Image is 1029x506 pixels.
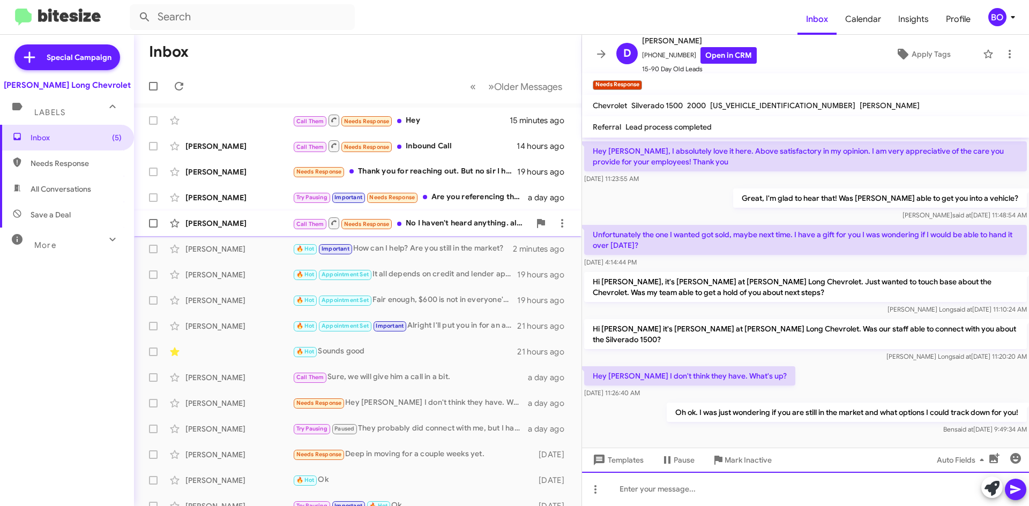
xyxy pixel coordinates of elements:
button: Templates [582,450,652,470]
div: [PERSON_NAME] [185,141,293,152]
span: Profile [937,4,979,35]
span: Ben [DATE] 9:49:34 AM [943,425,1027,433]
div: How can I help? Are you still in the market? [293,243,513,255]
span: Special Campaign [47,52,111,63]
span: D [623,45,631,62]
div: 19 hours ago [517,167,573,177]
div: [PERSON_NAME] Long Chevrolet [4,80,131,90]
div: a day ago [528,424,573,434]
span: Appointment Set [322,271,369,278]
div: a day ago [528,398,573,409]
p: Hey [PERSON_NAME] I don't think they have. What's up? [584,366,795,386]
span: 2000 [687,101,706,110]
div: Ok [293,474,533,486]
p: Oh ok. I was just wondering if you are still in the market and what options I could track down fo... [667,403,1027,422]
span: Templates [591,450,644,470]
span: » [488,80,494,93]
span: Pause [674,450,695,470]
div: 21 hours ago [517,321,573,331]
a: Inbox [797,4,837,35]
div: [PERSON_NAME] [185,218,293,229]
div: [PERSON_NAME] [185,167,293,177]
span: Try Pausing [296,194,327,201]
div: [PERSON_NAME] [185,424,293,434]
span: Apply Tags [912,44,951,64]
span: 🔥 Hot [296,297,315,304]
span: [PERSON_NAME] Long [DATE] 11:20:20 AM [886,352,1027,360]
span: Call Them [296,118,324,125]
small: Needs Response [593,80,642,90]
div: Sounds good [293,345,517,358]
button: Auto Fields [928,450,997,470]
p: Hi [PERSON_NAME], it's [PERSON_NAME] at [PERSON_NAME] Long Chevrolet. Just wanted to touch base a... [584,272,1027,302]
span: Paused [334,425,354,432]
span: said at [955,425,973,433]
span: Needs Response [369,194,415,201]
span: 🔥 Hot [296,477,315,484]
p: Hey [PERSON_NAME], I absolutely love it here. Above satisfactory in my opinion. I am very appreci... [584,141,1027,171]
span: Needs Response [31,158,122,169]
input: Search [130,4,355,30]
div: a day ago [528,372,573,383]
a: Insights [890,4,937,35]
div: They probably did connect with me, but I have a lot going on. I'm going out of town [DATE] for ab... [293,422,528,435]
span: All Conversations [31,184,91,194]
div: [PERSON_NAME] [185,475,293,486]
div: Are you referencing the conversation above? I haven't heard anything from anyone. [293,191,528,203]
span: [PERSON_NAME] Long [DATE] 11:10:24 AM [888,305,1027,313]
span: Calendar [837,4,890,35]
span: [DATE] 4:14:44 PM [584,258,637,266]
div: 14 hours ago [517,141,573,152]
span: Needs Response [296,399,342,406]
div: [PERSON_NAME] [185,398,293,409]
div: 2 minutes ago [513,244,573,254]
div: Hey [PERSON_NAME] I don't think they have. What's up? [293,397,528,409]
div: Hey [293,114,510,127]
span: Needs Response [344,221,390,228]
span: [PERSON_NAME] [642,34,757,47]
span: Save a Deal [31,209,71,220]
span: Lead process completed [625,122,712,132]
span: [DATE] 11:26:40 AM [584,389,640,397]
span: [DATE] 11:23:55 AM [584,175,639,183]
div: [DATE] [533,475,573,486]
span: « [470,80,476,93]
a: Special Campaign [14,44,120,70]
span: 15-90 Day Old Leads [642,64,757,74]
span: (5) [112,132,122,143]
span: 🔥 Hot [296,322,315,329]
div: [PERSON_NAME] [185,244,293,254]
span: Needs Response [296,451,342,458]
button: BO [979,8,1017,26]
h1: Inbox [149,43,189,61]
div: Alright I'll put you in for an appointment at 11:30. Our address is [STREET_ADDRESS] [293,320,517,332]
span: Mark Inactive [725,450,772,470]
div: [PERSON_NAME] [185,269,293,280]
div: a day ago [528,192,573,203]
button: Apply Tags [868,44,978,64]
div: Deep in moving for a couple weeks yet. [293,448,533,460]
div: No I haven't heard anything. also you should be having contact with [PERSON_NAME] via text. [PHON... [293,216,530,230]
div: [PERSON_NAME] [185,321,293,331]
span: Try Pausing [296,425,327,432]
span: Important [322,245,349,252]
span: Important [334,194,362,201]
span: 🔥 Hot [296,348,315,355]
span: Important [376,322,404,329]
span: said at [952,211,971,219]
span: Needs Response [344,144,390,150]
span: Call Them [296,144,324,150]
span: [PERSON_NAME] [DATE] 11:48:54 AM [903,211,1027,219]
div: 15 minutes ago [510,115,573,126]
div: Sure, we will give him a call in a bit. [293,371,528,383]
div: 19 hours ago [517,269,573,280]
div: 21 hours ago [517,346,573,357]
span: Older Messages [494,81,562,93]
span: 🔥 Hot [296,271,315,278]
div: Fair enough, $600 is not in everyone's budget. If there is anything else we could do let us know. [293,294,517,306]
div: [PERSON_NAME] [185,372,293,383]
nav: Page navigation example [464,75,569,97]
span: Auto Fields [937,450,988,470]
